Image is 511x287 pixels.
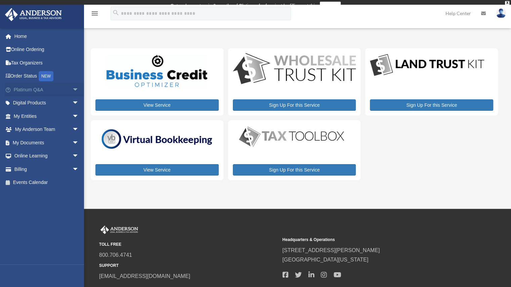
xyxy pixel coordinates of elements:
a: Tax Organizers [5,56,89,69]
a: My Documentsarrow_drop_down [5,136,89,149]
img: WS-Trust-Kit-lgo-1.jpg [233,53,356,86]
a: Online Learningarrow_drop_down [5,149,89,163]
div: NEW [39,71,53,81]
i: search [112,9,120,16]
a: My Entitiesarrow_drop_down [5,109,89,123]
a: My Anderson Teamarrow_drop_down [5,123,89,136]
a: Events Calendar [5,176,89,189]
div: close [505,1,509,5]
img: User Pic [496,8,506,18]
a: survey [320,2,341,10]
a: Digital Productsarrow_drop_down [5,96,86,110]
img: taxtoolbox_new-1.webp [233,125,350,148]
img: LandTrust_lgo-1.jpg [370,53,484,78]
span: arrow_drop_down [72,109,86,123]
small: Headquarters & Operations [282,236,461,243]
a: Home [5,30,89,43]
a: [GEOGRAPHIC_DATA][US_STATE] [282,257,368,262]
a: Billingarrow_drop_down [5,162,89,176]
a: Sign Up For this Service [370,99,493,111]
a: [STREET_ADDRESS][PERSON_NAME] [282,247,380,253]
small: TOLL FREE [99,241,278,248]
small: SUPPORT [99,262,278,269]
span: arrow_drop_down [72,149,86,163]
a: Sign Up For this Service [233,164,356,176]
a: menu [91,12,99,17]
a: [EMAIL_ADDRESS][DOMAIN_NAME] [99,273,190,279]
a: Platinum Q&Aarrow_drop_down [5,83,89,96]
img: Anderson Advisors Platinum Portal [99,226,139,234]
a: 800.706.4741 [99,252,132,258]
a: Sign Up For this Service [233,99,356,111]
span: arrow_drop_down [72,136,86,150]
i: menu [91,9,99,17]
a: View Service [95,164,219,176]
span: arrow_drop_down [72,123,86,137]
a: Online Ordering [5,43,89,56]
span: arrow_drop_down [72,83,86,97]
div: Get a chance to win 6 months of Platinum for free just by filling out this [170,2,317,10]
a: View Service [95,99,219,111]
a: Order StatusNEW [5,69,89,83]
span: arrow_drop_down [72,162,86,176]
img: Anderson Advisors Platinum Portal [3,8,64,21]
span: arrow_drop_down [72,96,86,110]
